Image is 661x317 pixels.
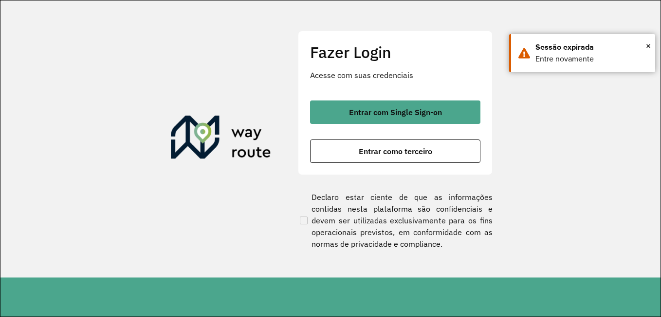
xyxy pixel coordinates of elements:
[349,108,442,116] span: Entrar com Single Sign-on
[310,100,480,124] button: button
[310,139,480,163] button: button
[171,116,271,162] img: Roteirizador AmbevTech
[646,39,651,53] span: ×
[646,39,651,53] button: Close
[310,69,480,81] p: Acesse com suas credenciais
[535,41,648,53] div: Sessão expirada
[535,53,648,65] div: Entre novamente
[310,43,480,61] h2: Fazer Login
[359,147,432,155] span: Entrar como terceiro
[298,191,493,250] label: Declaro estar ciente de que as informações contidas nesta plataforma são confidenciais e devem se...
